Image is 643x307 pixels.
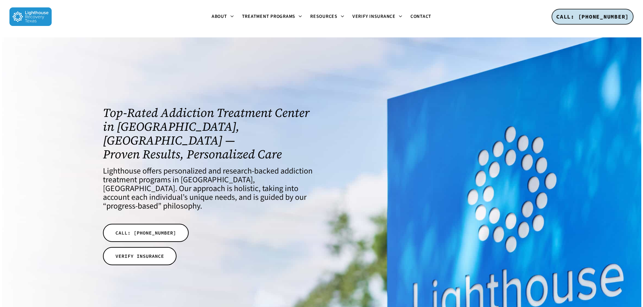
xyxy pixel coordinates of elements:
[103,106,313,161] h1: Top-Rated Addiction Treatment Center in [GEOGRAPHIC_DATA], [GEOGRAPHIC_DATA] — Proven Results, Pe...
[103,247,177,265] a: VERIFY INSURANCE
[552,9,634,25] a: CALL: [PHONE_NUMBER]
[410,13,431,20] span: Contact
[556,13,629,20] span: CALL: [PHONE_NUMBER]
[238,14,306,20] a: Treatment Programs
[103,224,189,242] a: CALL: [PHONE_NUMBER]
[406,14,435,19] a: Contact
[208,14,238,20] a: About
[348,14,406,20] a: Verify Insurance
[115,253,164,259] span: VERIFY INSURANCE
[352,13,396,20] span: Verify Insurance
[103,167,313,211] h4: Lighthouse offers personalized and research-backed addiction treatment programs in [GEOGRAPHIC_DA...
[212,13,227,20] span: About
[310,13,338,20] span: Resources
[106,200,158,212] a: progress-based
[242,13,296,20] span: Treatment Programs
[306,14,348,20] a: Resources
[9,7,52,26] img: Lighthouse Recovery Texas
[115,229,176,236] span: CALL: [PHONE_NUMBER]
